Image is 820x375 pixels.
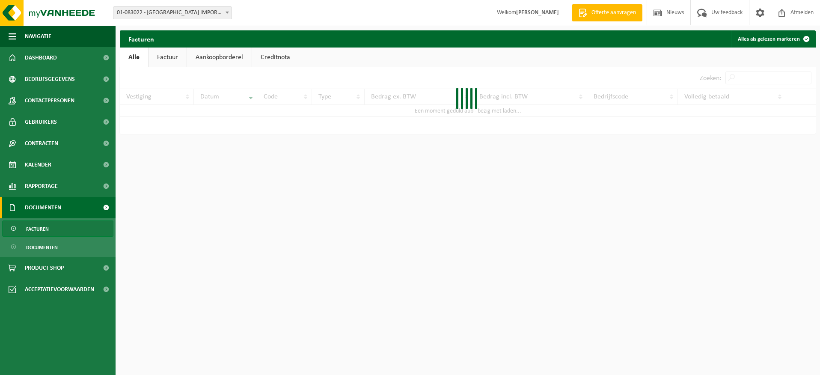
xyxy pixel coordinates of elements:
[120,48,148,67] a: Alle
[149,48,187,67] a: Factuur
[25,111,57,133] span: Gebruikers
[113,7,232,19] span: 01-083022 - USA IMPORT - SCHELLEBELLE
[25,154,51,176] span: Kalender
[25,279,94,300] span: Acceptatievoorwaarden
[187,48,252,67] a: Aankoopborderel
[731,30,815,48] button: Alles als gelezen markeren
[25,26,51,47] span: Navigatie
[113,6,232,19] span: 01-083022 - USA IMPORT - SCHELLEBELLE
[25,90,74,111] span: Contactpersonen
[25,197,61,218] span: Documenten
[25,176,58,197] span: Rapportage
[26,221,49,237] span: Facturen
[2,220,113,237] a: Facturen
[25,133,58,154] span: Contracten
[26,239,58,256] span: Documenten
[120,30,163,47] h2: Facturen
[25,47,57,68] span: Dashboard
[516,9,559,16] strong: [PERSON_NAME]
[25,68,75,90] span: Bedrijfsgegevens
[2,239,113,255] a: Documenten
[252,48,299,67] a: Creditnota
[589,9,638,17] span: Offerte aanvragen
[572,4,642,21] a: Offerte aanvragen
[25,257,64,279] span: Product Shop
